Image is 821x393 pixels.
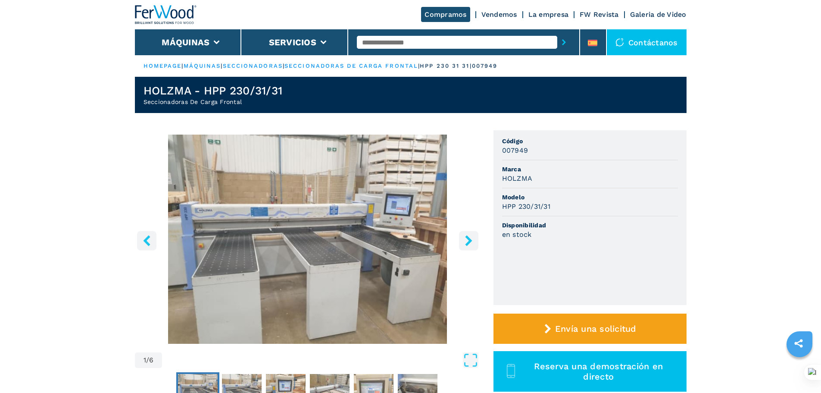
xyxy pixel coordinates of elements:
a: Galeria de Video [630,10,687,19]
h3: en stock [502,230,532,239]
a: HOMEPAGE [144,63,182,69]
h2: Seccionadoras De Carga Frontal [144,97,283,106]
button: Open Fullscreen [164,352,478,368]
span: Modelo [502,193,678,201]
span: | [181,63,183,69]
a: seccionadoras de carga frontal [284,63,418,69]
span: 1 [144,357,146,364]
button: Máquinas [162,37,209,47]
div: Contáctanos [607,29,687,55]
a: Compramos [421,7,470,22]
button: right-button [459,231,478,250]
h1: HOLZMA - HPP 230/31/31 [144,84,283,97]
h3: HPP 230/31/31 [502,201,550,211]
a: máquinas [184,63,221,69]
div: Go to Slide 1 [135,135,481,344]
img: Ferwood [135,5,197,24]
a: FW Revista [580,10,619,19]
span: / [146,357,149,364]
button: left-button [137,231,156,250]
span: Disponibilidad [502,221,678,230]
p: hpp 230 31 31 | [420,62,471,70]
span: Reserva una demostración en directo [521,361,676,382]
p: 007949 [472,62,498,70]
button: Reserva una demostración en directo [493,351,687,392]
span: Envía una solicitud [555,324,637,334]
span: | [221,63,222,69]
h3: HOLZMA [502,173,533,183]
img: Seccionadoras De Carga Frontal HOLZMA HPP 230/31/31 [135,135,481,344]
a: La empresa [528,10,569,19]
a: seccionadoras [223,63,283,69]
span: Código [502,137,678,145]
span: | [418,63,420,69]
button: Envía una solicitud [493,314,687,344]
button: Servicios [269,37,316,47]
h3: 007949 [502,145,528,155]
button: submit-button [557,32,571,52]
span: | [283,63,284,69]
span: 6 [149,357,153,364]
a: Vendemos [481,10,517,19]
iframe: Chat [784,354,815,387]
img: Contáctanos [615,38,624,47]
span: Marca [502,165,678,173]
a: sharethis [788,333,809,354]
